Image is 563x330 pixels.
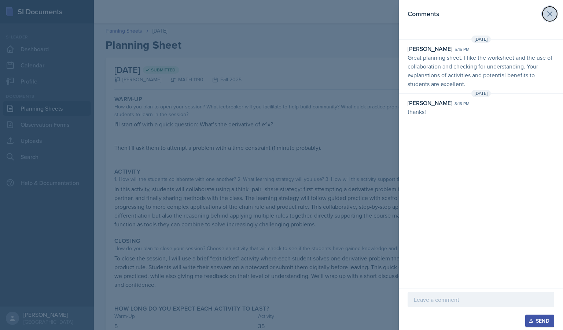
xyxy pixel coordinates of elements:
span: [DATE] [471,36,491,43]
div: 5:15 pm [455,46,470,53]
div: [PERSON_NAME] [408,99,452,107]
button: Send [525,315,554,327]
div: [PERSON_NAME] [408,44,452,53]
span: [DATE] [471,90,491,97]
p: Great planning sheet. I like the worksheet and the use of collaboration and checking for understa... [408,53,554,88]
div: Send [530,318,549,324]
p: thanks! [408,107,554,116]
h2: Comments [408,9,439,19]
div: 3:13 pm [455,100,470,107]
